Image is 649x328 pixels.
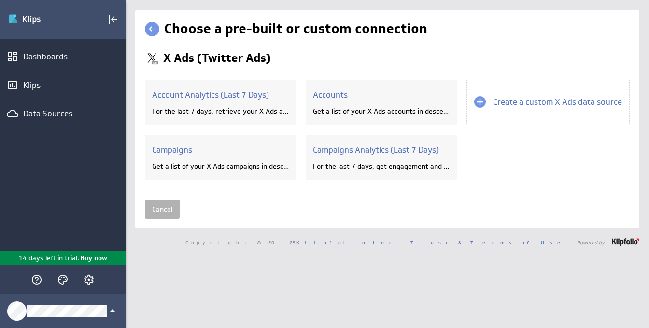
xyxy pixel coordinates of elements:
h3: Create a custom X Ads data source [493,97,622,107]
span: Copyright © 2025 [185,240,400,245]
div: Data Sources [23,108,102,119]
a: Klipfolio Inc. [296,239,400,246]
div: Klips [23,80,102,90]
svg: Themes [57,274,69,285]
h3: Campaigns [152,144,289,155]
h3: Account Analytics (Last 7 Days) [152,89,289,100]
div: Collapse [105,11,121,28]
a: Trust & Terms of Use [410,239,567,246]
div: Get a list of your X Ads campaigns in descending order of last update. For each campaign, measure... [152,162,289,171]
img: image6723068961370721886.png [145,51,159,65]
span: Powered by [577,240,605,245]
p: 14 days left in trial. [19,253,79,263]
img: logo-footer.png [612,238,639,246]
div: For the last 7 days, retrieve your X Ads account engagement metrics. For each account, measures i... [152,107,289,115]
img: Klipfolio klips logo [8,12,76,27]
h2: X Ads (Twitter Ads) [163,52,270,64]
div: Get a list of your X Ads accounts in descending order of last update. For each account, measures ... [313,107,450,115]
div: Themes [55,271,71,288]
div: For the last 7 days, get engagement and objective metrics from your X Ads (formerly Twitter Ads) ... [313,162,450,171]
a: Cancel [145,200,180,219]
h3: Accounts [313,89,450,100]
p: Buy now [79,253,107,263]
h1: Choose a pre-built or custom connection [164,20,427,38]
div: Account and settings [81,271,97,288]
div: Dashboards [23,51,102,62]
h3: Campaigns Analytics (Last 7 Days) [313,144,450,155]
svg: Account and settings [83,274,95,285]
div: Go to Dashboards [8,12,76,27]
div: Help [28,271,45,288]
